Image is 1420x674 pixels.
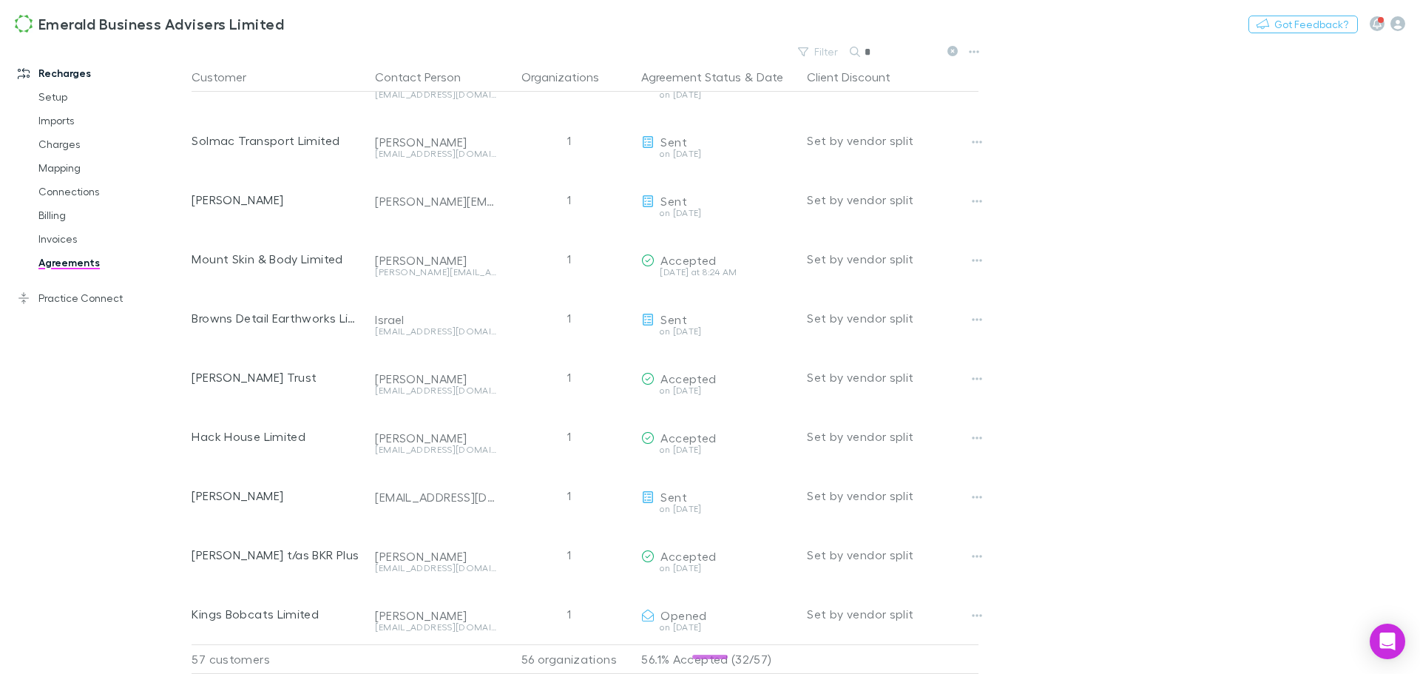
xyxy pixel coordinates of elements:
div: [PERSON_NAME][EMAIL_ADDRESS][DOMAIN_NAME] [375,268,496,277]
span: Accepted [660,431,716,445]
div: on [DATE] [641,149,795,158]
div: Kings Bobcats Limited [192,584,363,644]
div: Set by vendor split [807,229,978,289]
button: Date [757,62,783,92]
span: Accepted [660,549,716,563]
div: Set by vendor split [807,584,978,644]
div: Set by vendor split [807,466,978,525]
div: on [DATE] [641,623,795,632]
div: Hack House Limited [192,407,363,466]
div: [EMAIL_ADDRESS][DOMAIN_NAME] [375,90,496,99]
div: Set by vendor split [807,407,978,466]
div: 1 [502,229,635,289]
span: Accepted [660,371,716,385]
div: on [DATE] [641,564,795,573]
div: & [641,62,795,92]
div: Set by vendor split [807,348,978,407]
div: [EMAIL_ADDRESS][DOMAIN_NAME] [375,445,496,454]
span: Sent [660,135,686,149]
span: Sent [660,490,686,504]
div: [EMAIL_ADDRESS][DOMAIN_NAME] [375,149,496,158]
div: 1 [502,407,635,466]
button: Organizations [521,62,617,92]
img: Emerald Business Advisers Limited's Logo [15,15,33,33]
button: Contact Person [375,62,479,92]
div: [DATE] at 8:24 AM [641,268,795,277]
p: 56.1% Accepted (32/57) [641,645,795,673]
div: [PERSON_NAME] [375,608,496,623]
div: [PERSON_NAME] t/as BKR Plus [192,525,363,584]
div: Set by vendor split [807,170,978,229]
button: Filter [791,43,847,61]
div: on [DATE] [641,445,795,454]
div: [EMAIL_ADDRESS][DOMAIN_NAME] [375,490,496,505]
div: 56 organizations [502,644,635,674]
a: Mapping [24,156,200,180]
button: Got Feedback? [1248,16,1358,33]
div: Open Intercom Messenger [1370,624,1405,659]
div: on [DATE] [641,209,795,218]
div: 1 [502,348,635,407]
div: Set by vendor split [807,111,978,170]
button: Customer [192,62,264,92]
button: Client Discount [807,62,908,92]
div: 1 [502,466,635,525]
a: Agreements [24,251,200,274]
div: Set by vendor split [807,289,978,348]
div: [PERSON_NAME] [192,170,363,229]
div: Set by vendor split [807,525,978,584]
div: on [DATE] [641,505,795,513]
div: [EMAIL_ADDRESS][DOMAIN_NAME] [375,327,496,336]
div: Browns Detail Earthworks Limited [192,289,363,348]
span: Sent [660,312,686,326]
div: Israel [375,312,496,327]
div: [EMAIL_ADDRESS][DOMAIN_NAME] [375,564,496,573]
div: [PERSON_NAME][EMAIL_ADDRESS][PERSON_NAME][PERSON_NAME][DOMAIN_NAME] [375,194,496,209]
div: on [DATE] [641,327,795,336]
div: 1 [502,111,635,170]
div: 1 [502,525,635,584]
a: Practice Connect [3,286,200,310]
div: [PERSON_NAME] [375,135,496,149]
a: Recharges [3,61,200,85]
div: [PERSON_NAME] [375,431,496,445]
div: 1 [502,170,635,229]
span: Opened [660,608,706,622]
div: 1 [502,584,635,644]
div: on [DATE] [641,90,795,99]
h3: Emerald Business Advisers Limited [38,15,284,33]
div: [PERSON_NAME] Trust [192,348,363,407]
a: Connections [24,180,200,203]
div: [PERSON_NAME] [192,466,363,525]
button: Agreement Status [641,62,741,92]
div: on [DATE] [641,386,795,395]
a: Setup [24,85,200,109]
a: Imports [24,109,200,132]
a: Invoices [24,227,200,251]
div: [PERSON_NAME] [375,371,496,386]
div: 57 customers [192,644,369,674]
div: Solmac Transport Limited [192,111,363,170]
a: Emerald Business Advisers Limited [6,6,293,41]
span: Accepted [660,253,716,267]
div: Mount Skin & Body Limited [192,229,363,289]
div: [EMAIL_ADDRESS][DOMAIN_NAME] [375,386,496,395]
div: [PERSON_NAME] [375,549,496,564]
div: [PERSON_NAME] [375,253,496,268]
a: Billing [24,203,200,227]
div: [EMAIL_ADDRESS][DOMAIN_NAME] [375,623,496,632]
div: 1 [502,289,635,348]
span: Sent [660,194,686,208]
a: Charges [24,132,200,156]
